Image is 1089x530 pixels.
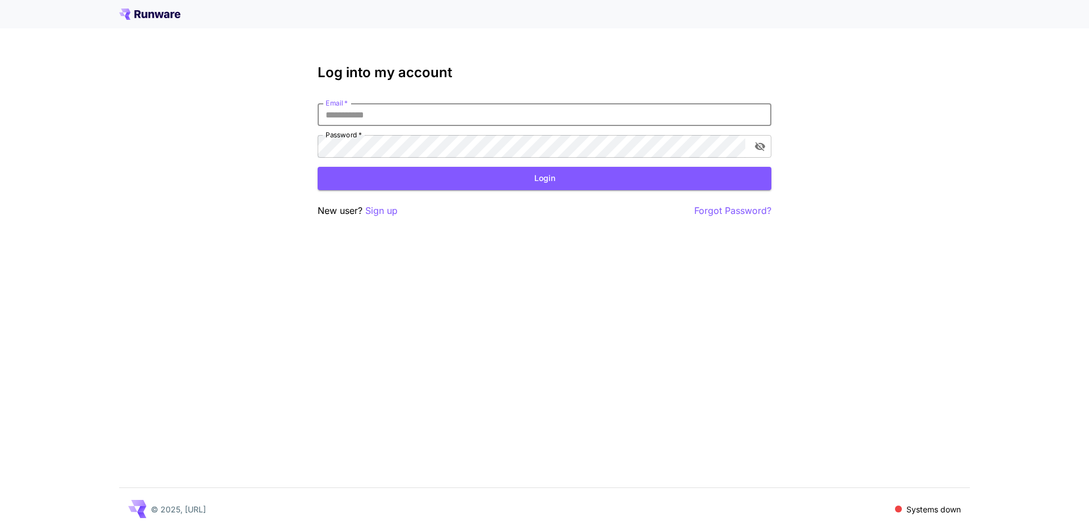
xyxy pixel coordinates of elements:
p: © 2025, [URL] [151,503,206,515]
label: Email [326,98,348,108]
p: New user? [318,204,398,218]
button: Login [318,167,771,190]
p: Systems down [906,503,961,515]
button: Forgot Password? [694,204,771,218]
button: toggle password visibility [750,136,770,157]
h3: Log into my account [318,65,771,81]
button: Sign up [365,204,398,218]
label: Password [326,130,362,140]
